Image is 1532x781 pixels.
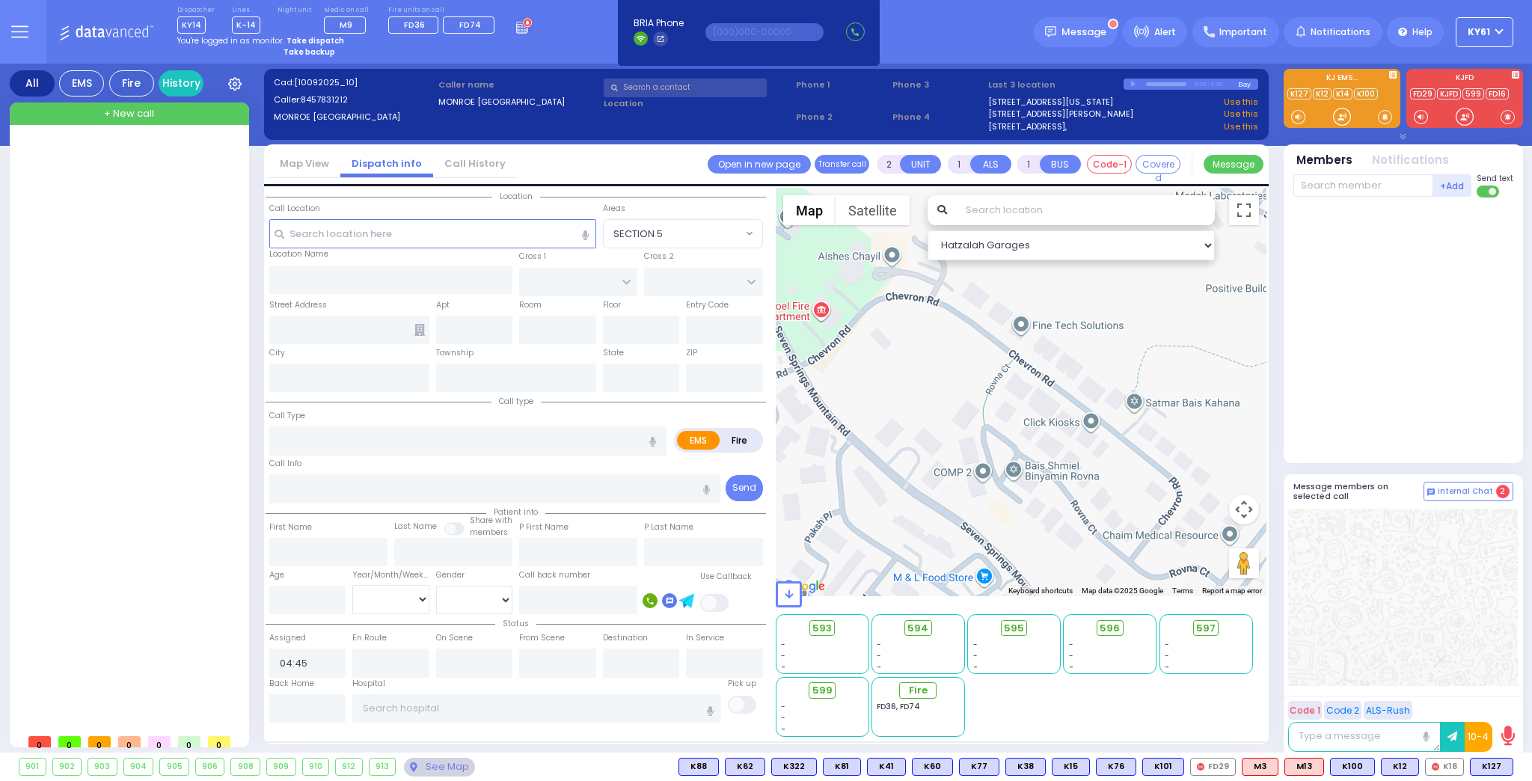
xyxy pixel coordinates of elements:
a: [STREET_ADDRESS], [988,120,1067,133]
div: K15 [1052,758,1090,776]
div: BLS [1330,758,1375,776]
img: red-radio-icon.svg [1432,763,1439,771]
label: Call back number [519,569,590,581]
div: BLS [1096,758,1136,776]
span: FD36 [404,19,425,31]
span: - [973,650,978,661]
a: KJFD [1437,88,1461,99]
button: Code 2 [1324,701,1361,720]
span: Location [492,191,540,202]
div: 912 [336,759,362,775]
label: Cross 1 [519,251,546,263]
div: K38 [1005,758,1046,776]
span: BRIA Phone [634,16,684,30]
span: 0 [178,736,200,747]
span: 0 [58,736,81,747]
div: All [10,70,55,97]
span: Message [1061,25,1106,40]
div: K60 [912,758,953,776]
span: Fire [909,683,928,698]
span: 8457831212 [301,94,348,105]
strong: Take backup [284,46,335,58]
label: P First Name [519,521,569,533]
div: 906 [196,759,224,775]
a: 599 [1462,88,1484,99]
a: [STREET_ADDRESS][US_STATE] [988,96,1113,108]
label: Location Name [269,248,328,260]
span: 2 [1496,485,1510,498]
div: K76 [1096,758,1136,776]
div: M3 [1242,758,1278,776]
button: Map camera controls [1229,494,1259,524]
label: Fire units on call [388,6,500,15]
div: 901 [19,759,46,775]
div: 909 [267,759,295,775]
a: [STREET_ADDRESS][PERSON_NAME] [988,108,1133,120]
div: K18 [1425,758,1464,776]
span: 599 [812,683,833,698]
span: 596 [1100,621,1120,636]
div: 903 [88,759,117,775]
span: 0 [118,736,141,747]
label: ZIP [686,347,697,359]
button: Show street map [783,195,836,225]
div: ALS [1242,758,1278,776]
button: +Add [1433,174,1472,197]
label: Pick up [728,678,756,690]
span: 593 [812,621,832,636]
img: Logo [59,22,159,41]
span: 597 [1196,621,1216,636]
div: BLS [823,758,861,776]
button: BUS [1040,155,1081,174]
span: - [973,639,978,650]
span: 595 [1004,621,1024,636]
label: Caller name [438,79,598,91]
label: MONROE [GEOGRAPHIC_DATA] [274,111,434,123]
span: M9 [340,19,352,31]
span: Internal Chat [1438,486,1493,497]
label: Back Home [269,678,314,690]
div: BLS [771,758,817,776]
span: K-14 [232,16,260,34]
label: Cross 2 [644,251,674,263]
div: BLS [1381,758,1419,776]
label: P Last Name [644,521,693,533]
img: red-radio-icon.svg [1197,763,1204,771]
input: Search member [1293,174,1433,197]
button: ALS-Rush [1364,701,1412,720]
strong: Take dispatch [287,35,344,46]
span: Status [495,618,536,629]
label: Destination [603,632,648,644]
div: 910 [303,759,329,775]
div: BLS [1142,758,1184,776]
span: Phone 3 [892,79,984,91]
a: FD16 [1486,88,1509,99]
button: Notifications [1372,152,1449,169]
span: - [877,661,881,673]
a: FD29 [1410,88,1436,99]
span: + New call [104,106,154,121]
span: SECTION 5 [613,227,663,242]
span: [10092025_10] [294,76,358,88]
span: Alert [1154,25,1176,39]
label: Medic on call [324,6,371,15]
label: Hospital [352,678,385,690]
div: K88 [678,758,719,776]
label: Township [436,347,474,359]
div: 905 [160,759,189,775]
div: K322 [771,758,817,776]
div: 913 [370,759,396,775]
div: FD29 [1190,758,1236,776]
label: First Name [269,521,312,533]
div: K62 [725,758,765,776]
div: BLS [912,758,953,776]
a: K12 [1313,88,1332,99]
span: Phone 4 [892,111,984,123]
span: - [781,701,785,712]
div: 908 [231,759,260,775]
button: Send [726,475,763,501]
button: Show satellite imagery [836,195,910,225]
button: Internal Chat 2 [1424,482,1513,501]
div: K12 [1381,758,1419,776]
span: - [1165,661,1169,673]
